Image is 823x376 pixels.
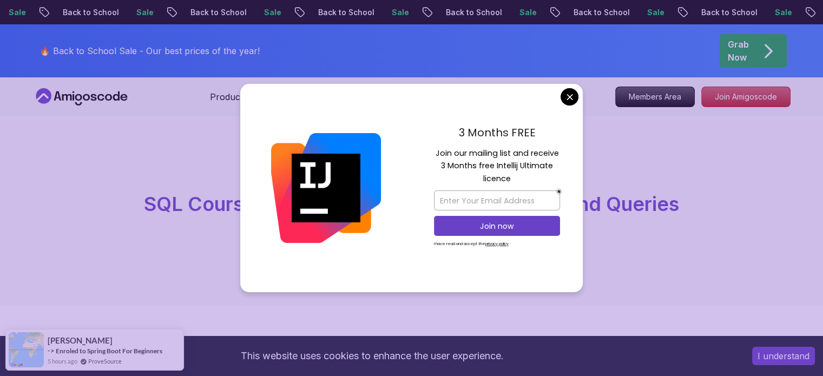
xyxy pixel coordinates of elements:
p: Back to School [180,7,253,18]
button: Accept cookies [752,347,815,365]
p: Sale [253,7,288,18]
p: Back to School [307,7,381,18]
span: 5 hours ago [48,357,77,366]
p: Back to School [52,7,126,18]
span: -> [48,346,55,355]
p: Back to School [690,7,764,18]
p: Sale [126,7,160,18]
div: This website uses cookies to enhance the user experience. [8,344,736,368]
p: Join practical sql courses designed for real-world development. Learn from scratch or deepen your... [230,223,594,254]
p: Sale [509,7,543,18]
p: Grab Now [728,38,749,64]
button: Products [210,90,260,112]
p: Back to School [563,7,636,18]
p: Sale [764,7,799,18]
img: provesource social proof notification image [9,332,44,367]
p: Sale [636,7,671,18]
span: [PERSON_NAME] [48,336,113,345]
p: Sale [381,7,416,18]
a: ProveSource [88,357,122,366]
p: 🔥 Back to School Sale - Our best prices of the year! [39,44,260,57]
p: Products [210,90,247,103]
a: Join Amigoscode [701,87,791,107]
a: Members Area [615,87,695,107]
p: Back to School [435,7,509,18]
a: Enroled to Spring Boot For Beginners [56,346,162,355]
span: SQL Courses to Master Relational Databases and Queries [144,192,679,216]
